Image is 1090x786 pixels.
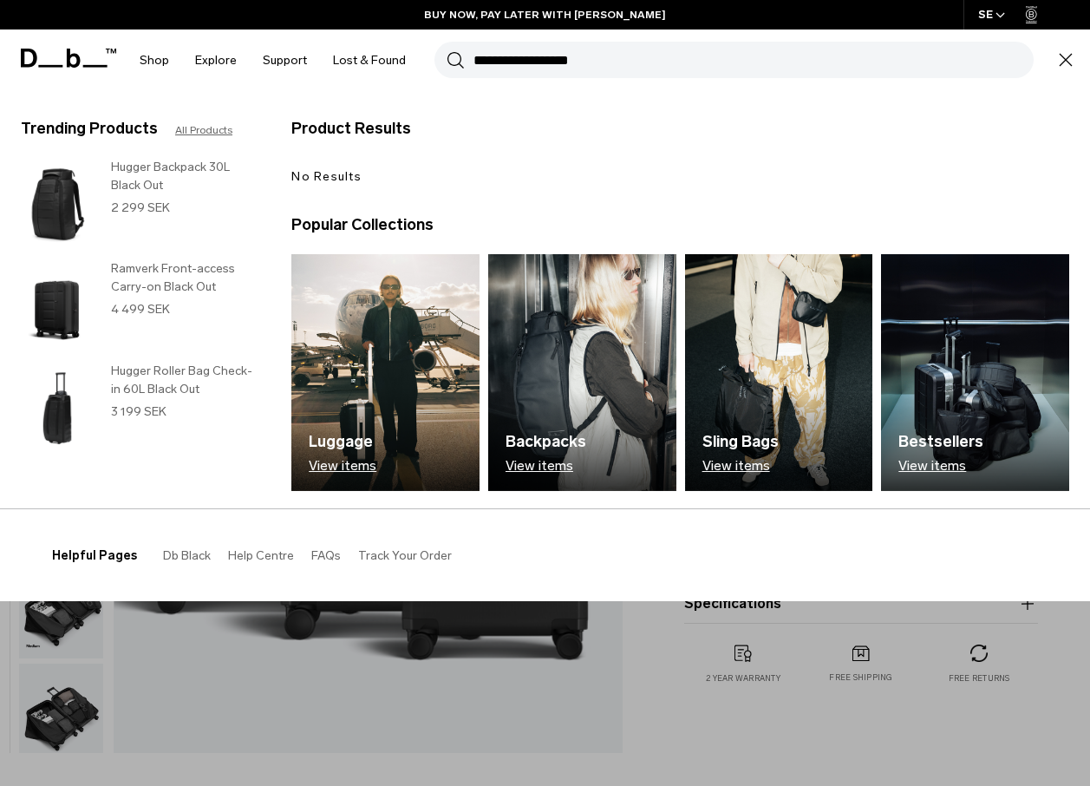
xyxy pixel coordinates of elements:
p: View items [898,458,983,474]
a: Lost & Found [333,29,406,91]
a: Hugger Backpack 30L Black Out Hugger Backpack 30L Black Out 2 299 SEK [21,158,257,251]
h3: Hugger Roller Bag Check-in 60L Black Out [111,362,257,398]
a: Db Bestsellers View items [881,254,1069,491]
p: View items [309,458,376,474]
img: Db [291,254,480,491]
a: Db Backpacks View items [488,254,676,491]
h3: Sling Bags [702,430,779,454]
h3: Luggage [309,430,376,454]
a: Db Black [163,548,211,563]
h3: Trending Products [21,117,158,141]
h3: Backpacks [506,430,586,454]
a: FAQs [311,548,341,563]
a: Help Centre [228,548,294,563]
p: View items [702,458,779,474]
span: 2 299 SEK [111,200,170,215]
h3: Hugger Backpack 30L Black Out [111,158,257,194]
a: Db Luggage View items [291,254,480,491]
h3: Product Results [291,117,680,141]
a: Db Sling Bags View items [685,254,873,491]
h3: Ramverk Front-access Carry-on Black Out [111,259,257,296]
a: Explore [195,29,237,91]
img: Db [685,254,873,491]
span: No Results [291,169,362,184]
a: Support [263,29,307,91]
a: Hugger Roller Bag Check-in 60L Black Out Hugger Roller Bag Check-in 60L Black Out 3 199 SEK [21,362,257,455]
h3: Bestsellers [898,430,983,454]
nav: Main Navigation [127,29,419,91]
a: All Products [175,122,232,138]
img: Ramverk Front-access Carry-on Black Out [21,259,94,352]
h3: Popular Collections [291,213,434,237]
a: BUY NOW, PAY LATER WITH [PERSON_NAME] [424,7,666,23]
img: Db [488,254,676,491]
a: Track Your Order [358,548,452,563]
span: 3 199 SEK [111,404,166,419]
p: View items [506,458,586,474]
a: Shop [140,29,169,91]
h3: Helpful Pages [52,547,137,565]
img: Hugger Backpack 30L Black Out [21,158,94,251]
img: Db [881,254,1069,491]
span: 4 499 SEK [111,302,170,317]
img: Hugger Roller Bag Check-in 60L Black Out [21,362,94,455]
a: Ramverk Front-access Carry-on Black Out Ramverk Front-access Carry-on Black Out 4 499 SEK [21,259,257,352]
